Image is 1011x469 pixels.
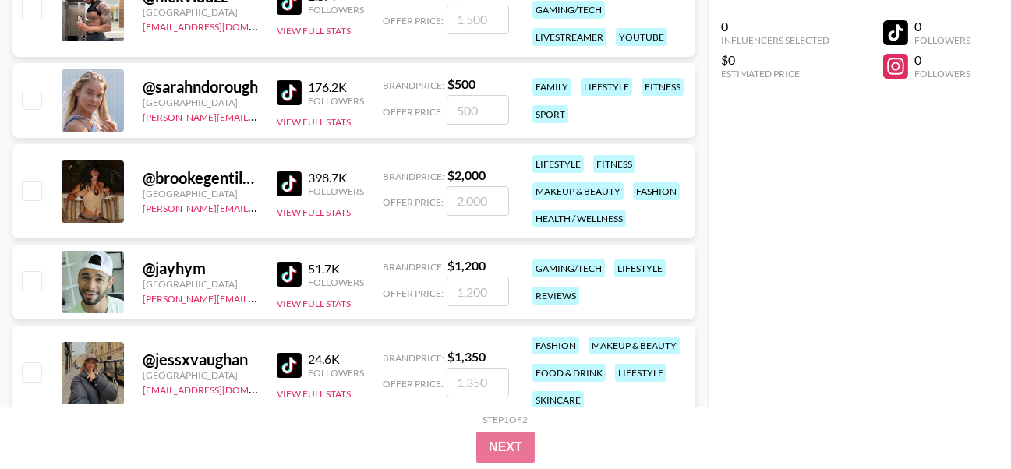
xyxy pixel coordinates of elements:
[308,261,364,277] div: 51.7K
[277,353,302,378] img: TikTok
[532,259,605,277] div: gaming/tech
[383,196,444,208] span: Offer Price:
[532,182,624,200] div: makeup & beauty
[143,77,258,97] div: @ sarahndorough
[143,290,373,305] a: [PERSON_NAME][EMAIL_ADDRESS][DOMAIN_NAME]
[308,185,364,197] div: Followers
[277,206,351,218] button: View Full Stats
[532,364,606,382] div: food & drink
[447,368,509,397] input: 1,350
[589,337,680,354] div: makeup & beauty
[383,171,444,182] span: Brand Price:
[532,28,606,46] div: livestreamer
[308,351,364,367] div: 24.6K
[447,95,509,125] input: 500
[277,25,351,37] button: View Full Stats
[532,210,626,227] div: health / wellness
[447,277,509,306] input: 1,200
[593,155,635,173] div: fitness
[143,6,258,18] div: [GEOGRAPHIC_DATA]
[143,97,258,108] div: [GEOGRAPHIC_DATA]
[581,78,632,96] div: lifestyle
[308,79,364,95] div: 176.2K
[308,95,364,107] div: Followers
[308,367,364,379] div: Followers
[532,337,579,354] div: fashion
[447,5,509,34] input: 1,500
[143,108,373,123] a: [PERSON_NAME][EMAIL_ADDRESS][DOMAIN_NAME]
[483,414,528,425] div: Step 1 of 2
[383,106,444,118] span: Offer Price:
[532,1,605,19] div: gaming/tech
[721,68,829,79] div: Estimated Price
[532,155,584,173] div: lifestyle
[277,262,302,287] img: TikTok
[277,171,302,196] img: TikTok
[616,28,667,46] div: youtube
[143,350,258,369] div: @ jessxvaughan
[721,19,829,34] div: 0
[383,79,444,91] span: Brand Price:
[277,388,351,400] button: View Full Stats
[143,188,258,199] div: [GEOGRAPHIC_DATA]
[721,52,829,68] div: $0
[447,349,486,364] strong: $ 1,350
[277,80,302,105] img: TikTok
[143,199,373,214] a: [PERSON_NAME][EMAIL_ADDRESS][DOMAIN_NAME]
[308,277,364,288] div: Followers
[308,4,364,16] div: Followers
[633,182,680,200] div: fashion
[532,105,568,123] div: sport
[383,15,444,26] span: Offer Price:
[143,278,258,290] div: [GEOGRAPHIC_DATA]
[447,258,486,273] strong: $ 1,200
[914,68,970,79] div: Followers
[143,381,299,396] a: [EMAIL_ADDRESS][DOMAIN_NAME]
[642,78,684,96] div: fitness
[143,168,258,188] div: @ brookegentilee
[447,76,475,91] strong: $ 500
[383,287,444,299] span: Offer Price:
[532,287,579,305] div: reviews
[447,167,486,182] strong: $ 2,000
[143,369,258,381] div: [GEOGRAPHIC_DATA]
[721,34,829,46] div: Influencers Selected
[532,78,571,96] div: family
[383,378,444,390] span: Offer Price:
[615,364,666,382] div: lifestyle
[933,391,992,450] iframe: Drift Widget Chat Controller
[447,186,509,216] input: 2,000
[277,116,351,128] button: View Full Stats
[914,52,970,68] div: 0
[277,298,351,309] button: View Full Stats
[532,391,584,409] div: skincare
[308,170,364,185] div: 398.7K
[143,259,258,278] div: @ jayhym
[383,352,444,364] span: Brand Price:
[614,259,666,277] div: lifestyle
[476,432,535,463] button: Next
[914,19,970,34] div: 0
[383,261,444,273] span: Brand Price:
[143,18,299,33] a: [EMAIL_ADDRESS][DOMAIN_NAME]
[914,34,970,46] div: Followers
